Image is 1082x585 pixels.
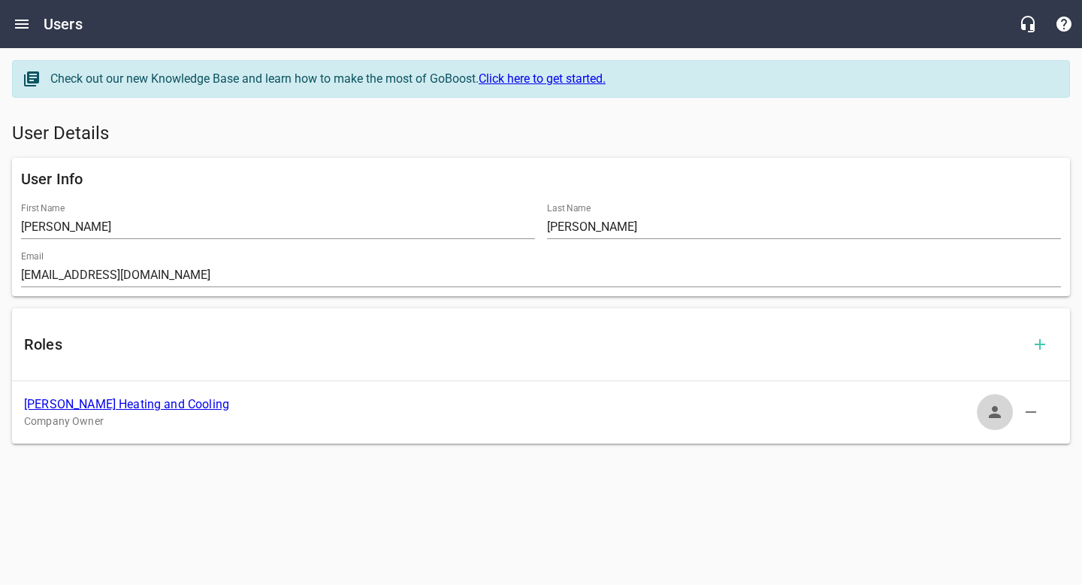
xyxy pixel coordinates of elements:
p: Company Owner [24,414,1034,429]
button: Live Chat [1010,6,1046,42]
h5: User Details [12,122,1070,146]
div: Check out our new Knowledge Base and learn how to make the most of GoBoost. [50,70,1054,88]
button: Delete Role [1013,394,1049,430]
h6: User Info [21,167,1061,191]
label: First Name [21,204,65,213]
label: Email [21,252,44,261]
h6: Roles [24,332,1022,356]
label: Last Name [547,204,591,213]
a: Click here to get started. [479,71,606,86]
button: Open drawer [4,6,40,42]
h6: Users [44,12,83,36]
button: Add Role [1022,326,1058,362]
button: Support Portal [1046,6,1082,42]
a: [PERSON_NAME] Heating and Cooling [24,397,229,411]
